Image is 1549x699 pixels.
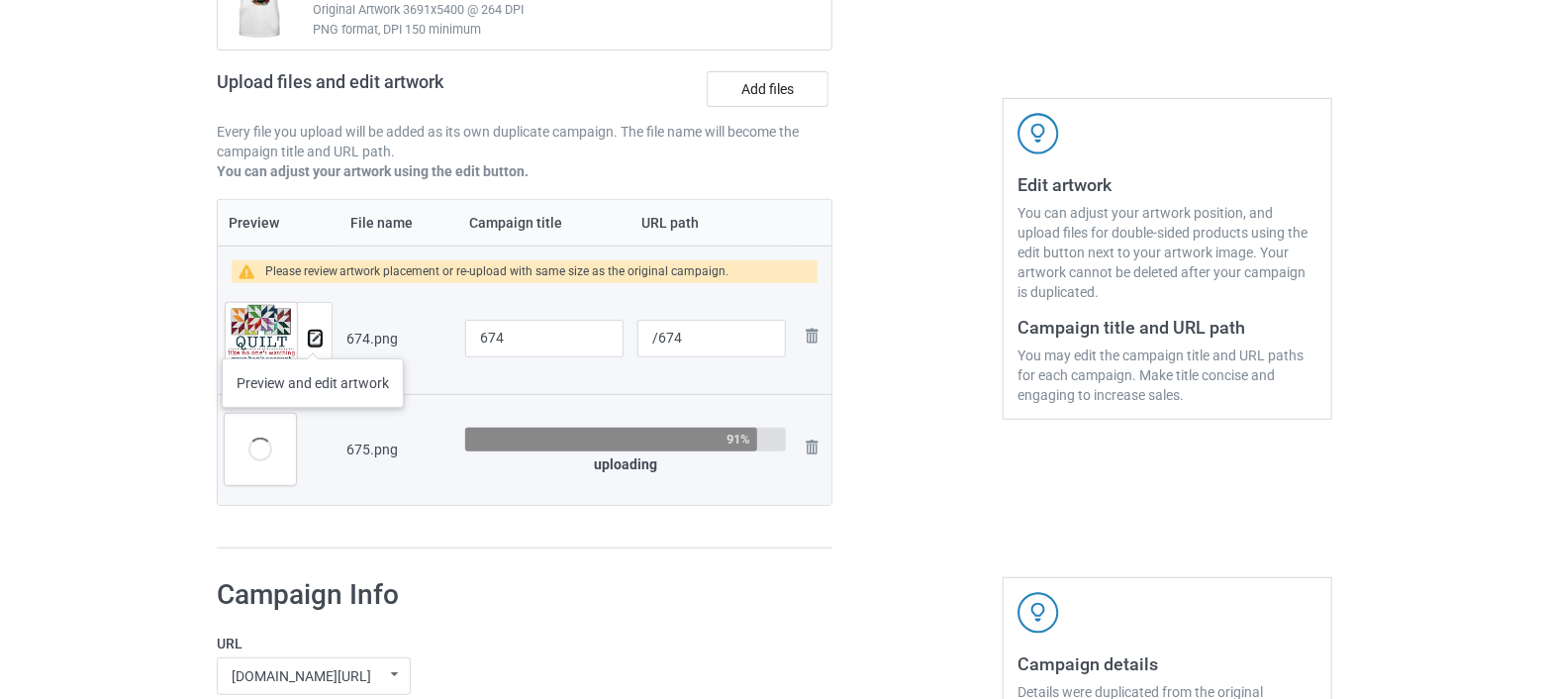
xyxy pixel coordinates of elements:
[265,260,729,283] div: Please review artwork placement or re-upload with same size as the original campaign.
[1017,203,1317,302] div: You can adjust your artwork position, and upload files for double-sided products using the edit b...
[339,200,458,246] th: File name
[346,440,451,459] div: 675.png
[346,329,451,349] div: 674.png
[707,71,828,107] label: Add files
[313,20,710,40] span: PNG format, DPI 150 minimum
[800,436,823,459] img: svg+xml;base64,PD94bWwgdmVyc2lvbj0iMS4wIiBlbmNvZGluZz0iVVRGLTgiPz4KPHN2ZyB3aWR0aD0iMjhweCIgaGVpZ2...
[630,200,793,246] th: URL path
[217,71,586,108] h2: Upload files and edit artwork
[727,433,751,446] div: 91%
[1017,346,1317,405] div: You may edit the campaign title and URL paths for each campaign. Make title concise and engaging ...
[458,200,630,246] th: Campaign title
[217,634,805,653] label: URL
[217,577,805,613] h1: Campaign Info
[1017,652,1317,675] h3: Campaign details
[309,333,322,346] img: svg+xml;base64,PD94bWwgdmVyc2lvbj0iMS4wIiBlbmNvZGluZz0iVVRGLTgiPz4KPHN2ZyB3aWR0aD0iMTRweCIgaGVpZ2...
[217,122,832,161] p: Every file you upload will be added as its own duplicate campaign. The file name will become the ...
[1017,113,1059,154] img: svg+xml;base64,PD94bWwgdmVyc2lvbj0iMS4wIiBlbmNvZGluZz0iVVRGLTgiPz4KPHN2ZyB3aWR0aD0iNDJweCIgaGVpZ2...
[1017,173,1317,196] h3: Edit artwork
[1017,592,1059,634] img: svg+xml;base64,PD94bWwgdmVyc2lvbj0iMS4wIiBlbmNvZGluZz0iVVRGLTgiPz4KPHN2ZyB3aWR0aD0iNDJweCIgaGVpZ2...
[232,669,371,683] div: [DOMAIN_NAME][URL]
[222,358,404,408] div: Preview and edit artwork
[217,163,529,179] b: You can adjust your artwork using the edit button.
[218,200,339,246] th: Preview
[226,303,297,388] img: original.png
[239,264,265,279] img: warning
[1017,316,1317,339] h3: Campaign title and URL path
[465,454,786,474] div: uploading
[800,324,823,348] img: svg+xml;base64,PD94bWwgdmVyc2lvbj0iMS4wIiBlbmNvZGluZz0iVVRGLTgiPz4KPHN2ZyB3aWR0aD0iMjhweCIgaGVpZ2...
